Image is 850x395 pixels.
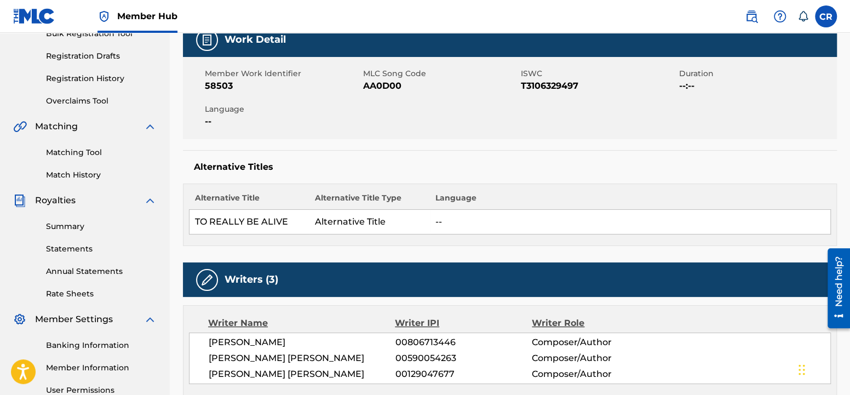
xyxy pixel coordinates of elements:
img: Matching [13,120,27,133]
div: Notifications [797,11,808,22]
img: MLC Logo [13,8,55,24]
h5: Work Detail [225,33,286,46]
img: expand [143,194,157,207]
img: Work Detail [200,33,214,47]
a: Statements [46,243,157,255]
span: Composer/Author [532,368,656,381]
a: Overclaims Tool [46,95,157,107]
span: 00129047677 [395,368,532,381]
span: Royalties [35,194,76,207]
a: Annual Statements [46,266,157,277]
span: [PERSON_NAME] [209,336,395,349]
span: 00806713446 [395,336,532,349]
span: MLC Song Code [363,68,519,79]
h5: Writers (3) [225,273,278,286]
span: 00590054263 [395,352,532,365]
div: Drag [799,353,805,386]
iframe: Resource Center [819,243,850,334]
img: Royalties [13,194,26,207]
span: Member Hub [117,10,177,22]
img: help [773,10,786,23]
td: Alternative Title [309,210,430,234]
img: Member Settings [13,313,26,326]
span: T3106329497 [521,79,676,93]
div: Help [769,5,791,27]
a: Rate Sheets [46,288,157,300]
a: Registration History [46,73,157,84]
td: TO REALLY BE ALIVE [189,210,310,234]
span: Member Work Identifier [205,68,360,79]
span: Composer/Author [532,352,656,365]
th: Alternative Title Type [309,192,430,210]
span: [PERSON_NAME] [PERSON_NAME] [209,352,395,365]
img: expand [143,313,157,326]
img: search [745,10,758,23]
div: User Menu [815,5,837,27]
a: Bulk Registration Tool [46,28,157,39]
span: Matching [35,120,78,133]
span: 58503 [205,79,360,93]
th: Alternative Title [189,192,310,210]
a: Matching Tool [46,147,157,158]
h5: Alternative Titles [194,162,826,173]
a: Summary [46,221,157,232]
a: Member Information [46,362,157,374]
img: expand [143,120,157,133]
span: Duration [679,68,835,79]
a: Registration Drafts [46,50,157,62]
iframe: Chat Widget [795,342,850,395]
img: Writers [200,273,214,287]
span: ISWC [521,68,676,79]
a: Match History [46,169,157,181]
span: -- [205,115,360,128]
div: Writer Role [532,317,656,330]
span: Member Settings [35,313,113,326]
td: -- [430,210,831,234]
a: Banking Information [46,340,157,351]
th: Language [430,192,831,210]
a: Public Search [740,5,762,27]
span: AA0D00 [363,79,519,93]
span: --:-- [679,79,835,93]
div: Writer IPI [395,317,532,330]
span: Language [205,104,360,115]
span: Composer/Author [532,336,656,349]
div: Writer Name [208,317,395,330]
img: Top Rightsholder [97,10,111,23]
span: [PERSON_NAME] [PERSON_NAME] [209,368,395,381]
